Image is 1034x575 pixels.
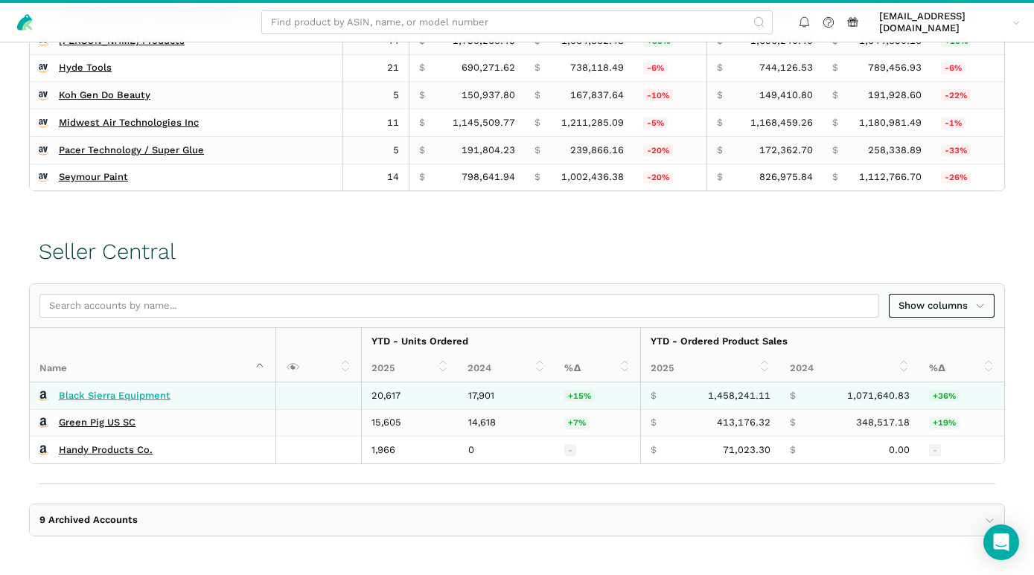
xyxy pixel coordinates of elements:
[941,62,966,74] span: -6%
[59,144,204,156] a: Pacer Technology / Super Glue
[651,417,657,428] span: $
[342,82,409,109] td: 5
[717,117,723,129] span: $
[879,10,1007,35] span: [EMAIL_ADDRESS][DOMAIN_NAME]
[941,171,971,183] span: -26%
[534,144,540,156] span: $
[59,117,199,129] a: Midwest Air Technologies Inc
[561,117,624,129] span: 1,211,285.09
[919,409,1004,437] td: 18.55%
[919,437,1004,463] td: -
[634,136,706,164] td: -20.04%
[717,144,723,156] span: $
[929,444,941,456] span: -
[59,444,153,456] a: Handy Products Co.
[534,89,540,101] span: $
[362,409,459,437] td: 15,605
[59,390,170,402] a: Black Sierra Equipment
[847,390,910,402] span: 1,071,640.83
[651,444,657,456] span: $
[362,355,459,382] th: 2025: activate to sort column ascending
[723,444,770,456] span: 71,023.30
[555,355,640,382] th: %Δ: activate to sort column ascending
[859,171,922,183] span: 1,112,766.70
[759,62,813,74] span: 744,126.53
[929,390,960,402] span: +36%
[643,144,673,156] span: -20%
[462,62,515,74] span: 690,271.62
[889,294,995,318] a: Show columns
[462,89,515,101] span: 150,937.80
[759,171,813,183] span: 826,975.84
[458,355,555,382] th: 2024: activate to sort column ascending
[941,117,966,129] span: -1%
[453,117,515,129] span: 1,145,509.77
[459,409,555,437] td: 14,618
[875,8,1025,37] a: [EMAIL_ADDRESS][DOMAIN_NAME]
[931,82,1004,109] td: -22.15%
[643,89,673,101] span: -10%
[868,89,922,101] span: 191,928.60
[59,417,135,428] a: Green Pig US SC
[780,355,919,382] th: 2024: activate to sort column ascending
[929,417,960,428] span: +19%
[717,171,723,183] span: $
[534,62,540,74] span: $
[634,164,706,190] td: -20.33%
[59,171,128,183] a: Seymour Paint
[371,335,468,347] strong: YTD - Units Ordered
[555,382,640,409] td: 15.17%
[276,328,362,382] th: : activate to sort column ascending
[717,62,723,74] span: $
[570,144,624,156] span: 239,866.16
[362,382,459,409] td: 20,617
[708,390,770,402] span: 1,458,241.11
[534,171,540,183] span: $
[564,417,590,428] span: +7%
[983,524,1019,560] div: Open Intercom Messenger
[643,171,673,183] span: -20%
[759,144,813,156] span: 172,362.70
[832,117,838,129] span: $
[30,504,1004,536] button: 9 Archived Accounts
[419,171,425,183] span: $
[362,437,459,463] td: 1,966
[750,117,813,129] span: 1,168,459.26
[651,335,788,347] strong: YTD - Ordered Product Sales
[555,437,640,463] td: -
[419,89,425,101] span: $
[643,62,668,74] span: -6%
[462,144,515,156] span: 191,804.23
[651,390,657,402] span: $
[419,62,425,74] span: $
[459,437,555,463] td: 0
[832,144,838,156] span: $
[342,54,409,82] td: 21
[931,109,1004,137] td: -1.06%
[555,409,640,437] td: 6.75%
[941,89,971,101] span: -22%
[790,417,796,428] span: $
[634,54,706,82] td: -6.48%
[868,62,922,74] span: 789,456.93
[342,136,409,164] td: 5
[790,390,796,402] span: $
[342,109,409,137] td: 11
[889,444,910,456] span: 0.00
[919,355,1004,382] th: %Δ: activate to sort column ascending
[59,62,112,74] a: Hyde Tools
[59,89,150,101] a: Koh Gen Do Beauty
[30,328,276,382] th: Name : activate to sort column descending
[899,298,985,313] span: Show columns
[634,82,706,109] td: -10.07%
[717,417,770,428] span: 413,176.32
[941,144,971,156] span: -33%
[859,117,922,129] span: 1,180,981.49
[759,89,813,101] span: 149,410.80
[459,382,555,409] td: 17,901
[790,444,796,456] span: $
[717,89,723,101] span: $
[832,62,838,74] span: $
[342,164,409,190] td: 14
[39,240,176,264] h1: Seller Central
